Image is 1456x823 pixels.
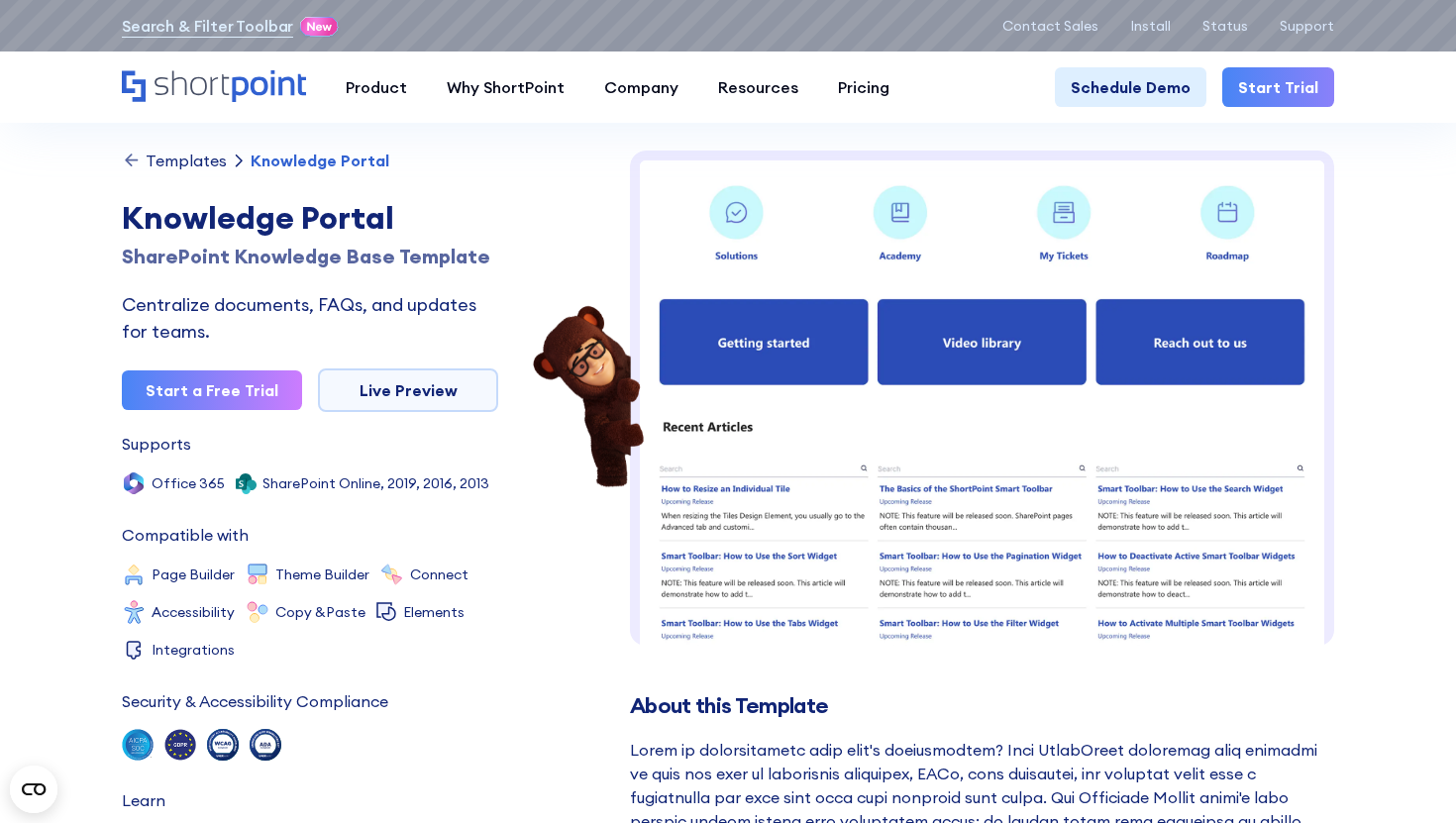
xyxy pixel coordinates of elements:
[152,643,235,657] div: Integrations
[262,476,489,490] div: SharePoint Online, 2019, 2016, 2013
[447,75,565,99] div: Why ShortPoint
[698,67,818,107] a: Resources
[122,729,154,761] img: soc 2
[152,476,225,490] div: Office 365
[122,527,249,543] div: Compatible with
[604,75,678,99] div: Company
[818,67,909,107] a: Pricing
[1222,67,1334,107] a: Start Trial
[122,70,306,104] a: Home
[326,67,427,107] a: Product
[403,605,465,619] div: Elements
[318,368,498,412] a: Live Preview
[251,153,389,168] div: Knowledge Portal
[275,567,369,581] div: Theme Builder
[122,792,165,808] div: Learn
[275,605,365,619] div: Copy &Paste
[1280,18,1334,34] a: Support
[1357,728,1456,823] iframe: Chat Widget
[346,75,407,99] div: Product
[718,75,798,99] div: Resources
[122,242,498,271] div: SharePoint Knowledge Base Template
[584,67,698,107] a: Company
[838,75,889,99] div: Pricing
[1202,18,1248,34] a: Status
[122,194,498,242] div: Knowledge Portal
[427,67,584,107] a: Why ShortPoint
[122,436,191,452] div: Supports
[122,370,302,410] a: Start a Free Trial
[630,693,1334,718] h2: About this Template
[122,151,227,170] a: Templates
[152,605,235,619] div: Accessibility
[122,693,388,709] div: Security & Accessibility Compliance
[1055,67,1206,107] a: Schedule Demo
[410,567,468,581] div: Connect
[1130,18,1171,34] a: Install
[152,567,235,581] div: Page Builder
[10,766,57,813] button: Open CMP widget
[1002,18,1098,34] a: Contact Sales
[122,14,293,38] a: Search & Filter Toolbar
[122,291,498,345] div: Centralize documents, FAQs, and updates for teams.
[146,153,227,168] div: Templates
